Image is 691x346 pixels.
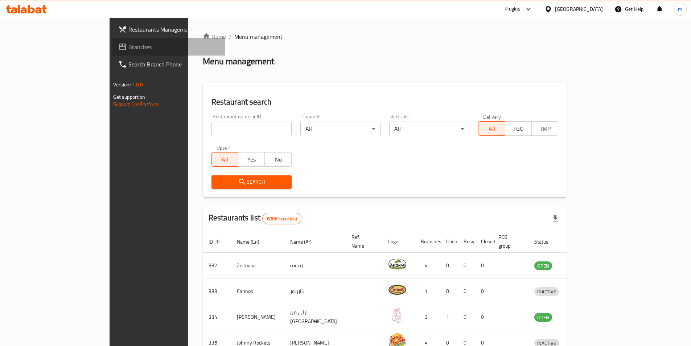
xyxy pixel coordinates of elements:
[415,278,440,304] td: 1
[264,152,291,167] button: No
[458,253,475,278] td: 0
[475,304,493,330] td: 0
[440,278,458,304] td: 0
[241,154,262,165] span: Yes
[547,210,564,227] div: Export file
[128,25,219,34] span: Restaurants Management
[440,231,458,253] th: Open
[678,5,682,13] span: m
[481,123,502,134] span: All
[458,231,475,253] th: Busy
[505,5,521,13] div: Plugins
[262,213,301,224] div: Total records count
[498,233,520,250] span: POS group
[534,262,552,270] span: OPEN
[229,32,231,41] li: /
[263,215,301,222] span: 6008 record(s)
[128,60,219,69] span: Search Branch Phone
[234,32,283,41] span: Menu management
[290,237,321,246] span: Name (Ar)
[440,253,458,278] td: 0
[534,261,552,270] div: OPEN
[112,21,225,38] a: Restaurants Management
[209,212,302,224] h2: Restaurants list
[389,122,469,136] div: All
[128,42,219,51] span: Branches
[268,154,288,165] span: No
[478,121,505,136] button: All
[475,253,493,278] td: 0
[209,237,222,246] span: ID
[112,38,225,56] a: Branches
[203,56,274,67] h2: Menu management
[231,304,284,330] td: [PERSON_NAME]
[534,237,558,246] span: Status
[217,145,230,150] label: Upsell
[382,231,415,253] th: Logo
[505,121,532,136] button: TGO
[475,231,493,253] th: Closed
[535,123,555,134] span: TMP
[388,255,406,273] img: Zeitouna
[475,278,493,304] td: 0
[215,154,235,165] span: All
[284,304,346,330] td: ليلى من [GEOGRAPHIC_DATA]
[113,92,147,102] span: Get support on:
[113,99,159,109] a: Support.OpsPlatform
[508,123,529,134] span: TGO
[483,114,501,119] label: Delivery
[555,5,603,13] div: [GEOGRAPHIC_DATA]
[113,80,131,89] span: Version:
[458,278,475,304] td: 0
[211,175,292,189] button: Search
[203,32,567,41] nav: breadcrumb
[238,152,265,167] button: Yes
[211,152,238,167] button: All
[231,253,284,278] td: Zeitouna
[284,253,346,278] td: زيتونة
[534,288,559,296] span: INACTIVE
[211,97,559,107] h2: Restaurant search
[415,231,440,253] th: Branches
[440,304,458,330] td: 1
[211,122,292,136] input: Search for restaurant name or ID..
[132,80,143,89] span: 1.0.0
[458,304,475,330] td: 0
[237,237,269,246] span: Name (En)
[534,313,552,322] span: OPEN
[112,56,225,73] a: Search Branch Phone
[388,306,406,325] img: Leila Min Lebnan
[351,233,374,250] span: Ref. Name
[388,281,406,299] img: Carinos
[284,278,346,304] td: كارينوز
[415,304,440,330] td: 3
[415,253,440,278] td: 4
[231,278,284,304] td: Carinos
[531,121,558,136] button: TMP
[217,178,286,187] span: Search
[300,122,381,136] div: All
